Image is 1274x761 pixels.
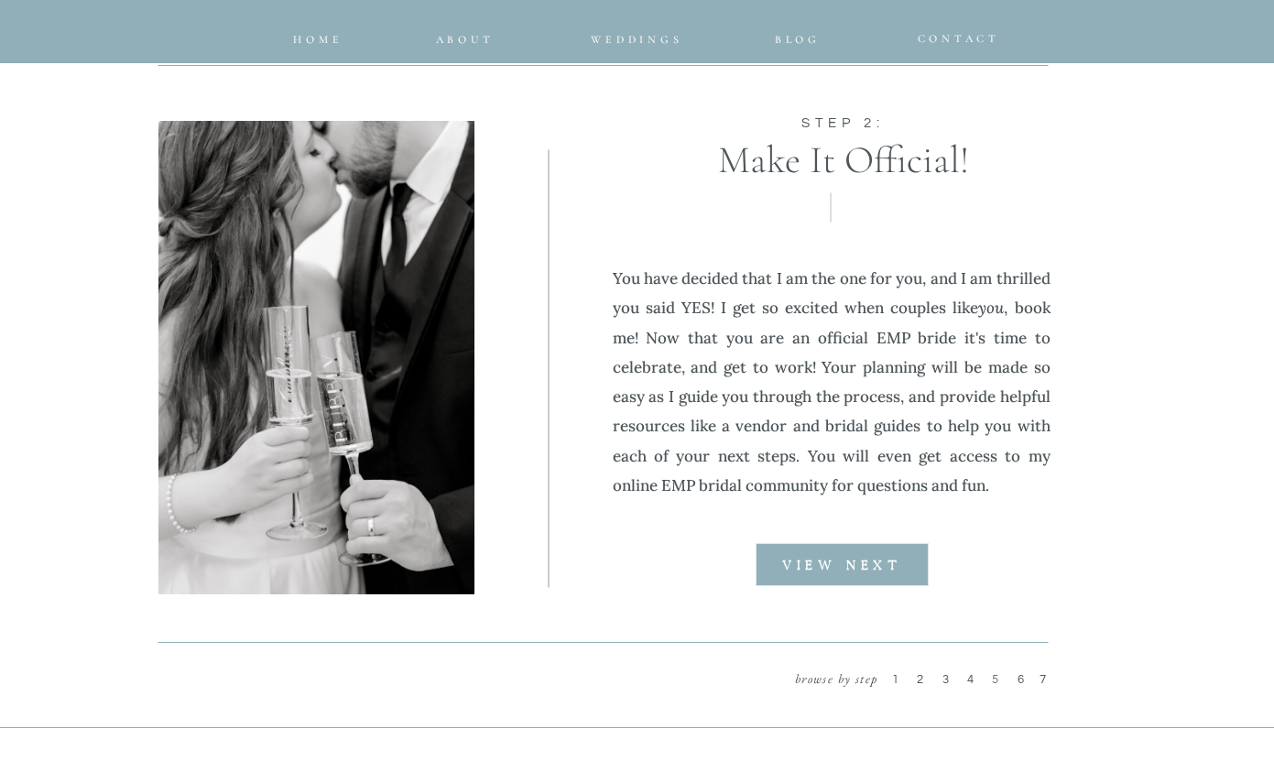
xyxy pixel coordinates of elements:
a: about [436,29,488,40]
span: 5 [992,673,1003,686]
span: Weddings [591,33,682,46]
span: 6 [1018,673,1029,686]
a: CONTACT [918,28,984,40]
a: Weddings [577,29,698,41]
span: 2 [917,673,928,686]
span: Step 2: [801,116,885,130]
a: 2 [917,671,937,694]
a: 5 [992,671,1012,694]
a: VIEW NEXT [756,558,930,572]
a: 7 [1040,671,1060,694]
a: 1 [892,671,912,694]
a: 6 [1018,671,1038,694]
span: CONTACT [918,32,1001,45]
span: 4 [967,673,978,686]
a: 3 [942,671,956,694]
p: You have decided that I am the one for you, and I am thrilled you said YES! I get so excited when... [613,264,1051,473]
span: 1 [892,673,903,686]
h3: Make It Official! [706,141,981,176]
a: 4 [967,671,983,694]
span: Blog [775,33,821,46]
span: home [293,33,343,46]
b: VIEW NEXT [782,560,901,572]
a: home [292,29,345,40]
p: browse by step [744,667,878,687]
i: you [978,298,1004,318]
a: Blog [761,29,835,40]
span: 3 [942,673,953,686]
